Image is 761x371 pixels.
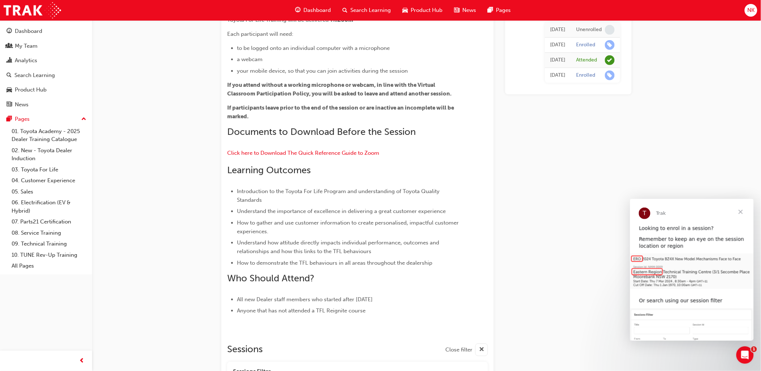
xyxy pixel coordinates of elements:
[227,17,337,23] span: Toyota For Life Training will be delivered via
[3,112,89,126] button: Pages
[454,6,459,15] span: news-icon
[237,45,390,51] span: to be logged onto an individual computer with a microphone
[237,307,366,314] span: Anyone that has not attended a TFL Reignite course
[237,260,432,266] span: How to demonstrate the TFL behaviours in all areas throughout the dealership
[736,346,754,364] iframe: Intercom live chat
[7,72,12,79] span: search-icon
[576,26,602,33] div: Unenrolled
[9,126,89,145] a: 01. Toyota Academy - 2025 Dealer Training Catalogue
[9,227,89,239] a: 08. Service Training
[3,23,89,112] button: DashboardMy TeamAnalyticsSearch LearningProduct HubNews
[9,250,89,261] a: 10. TUNE Rev-Up Training
[227,273,314,284] span: Who Should Attend?
[3,54,89,67] a: Analytics
[237,296,373,303] span: All new Dealer staff members who started after [DATE]
[9,164,89,175] a: 03. Toyota For Life
[605,55,615,65] span: learningRecordVerb_ATTEND-icon
[402,6,408,15] span: car-icon
[479,345,484,354] span: cross-icon
[9,145,89,164] a: 02. New - Toyota Dealer Induction
[605,25,615,35] span: learningRecordVerb_NONE-icon
[227,344,263,356] h2: Sessions
[3,39,89,53] a: My Team
[605,40,615,50] span: learningRecordVerb_ENROLL-icon
[411,6,442,14] span: Product Hub
[7,43,12,50] span: people-icon
[4,2,61,18] img: Trak
[397,3,448,18] a: car-iconProduct Hub
[342,6,347,15] span: search-icon
[605,71,615,80] span: learningRecordVerb_ENROLL-icon
[747,6,754,14] span: NK
[295,6,300,15] span: guage-icon
[9,197,89,216] a: 06. Electrification (EV & Hybrid)
[7,28,12,35] span: guage-icon
[7,116,12,123] span: pages-icon
[15,86,47,94] div: Product Hub
[303,6,331,14] span: Dashboard
[9,186,89,197] a: 05. Sales
[9,238,89,250] a: 09. Technical Training
[237,56,263,63] span: a webcam
[15,56,37,65] div: Analytics
[550,26,566,34] div: Tue Mar 11 2025 08:26:22 GMT+1100 (Australian Eastern Daylight Time)
[79,357,85,366] span: prev-icon
[337,3,397,18] a: search-iconSearch Learning
[227,126,416,137] span: Documents to Download Before the Session
[445,344,488,356] button: Close filter
[227,105,455,120] span: If participants leave prior to the end of the session or are inactive an incomplete will be marked.
[3,69,89,82] a: Search Learning
[15,101,29,109] div: News
[745,4,757,17] button: NK
[14,71,55,80] div: Search Learning
[7,87,12,93] span: car-icon
[3,25,89,38] a: Dashboard
[576,42,596,48] div: Enrolled
[350,6,391,14] span: Search Learning
[237,68,408,74] span: your mobile device, so that you can join activities during the session
[630,199,754,341] iframe: Intercom live chat message
[576,72,596,79] div: Enrolled
[482,3,516,18] a: pages-iconPages
[227,165,311,176] span: Learning Outcomes
[15,42,38,50] div: My Team
[237,219,460,235] span: How to gather and use customer information to create personalised, impactful customer experiences.
[9,260,89,272] a: All Pages
[488,6,493,15] span: pages-icon
[289,3,337,18] a: guage-iconDashboard
[237,188,441,203] span: Introduction to the Toyota For Life Program and understanding of Toyota Quality Standards
[227,150,379,156] a: Click here to Download The Quick Reference Guide to Zoom
[3,83,89,97] a: Product Hub
[15,27,42,35] div: Dashboard
[7,102,12,108] span: news-icon
[751,346,757,352] span: 1
[227,31,293,37] span: Each participant will need:
[7,57,12,64] span: chart-icon
[550,56,566,64] div: Wed Aug 10 2022 00:00:00 GMT+1000 (Australian Eastern Standard Time)
[550,71,566,80] div: Thu May 26 2022 00:00:00 GMT+1000 (Australian Eastern Standard Time)
[9,216,89,227] a: 07. Parts21 Certification
[448,3,482,18] a: news-iconNews
[576,57,597,64] div: Attended
[227,82,451,97] span: If you attend without a working microphone or webcam, in line with the Virtual Classroom Particip...
[462,6,476,14] span: News
[9,175,89,186] a: 04. Customer Experience
[337,17,353,23] span: Zoom
[81,115,86,124] span: up-icon
[15,115,30,123] div: Pages
[237,239,441,255] span: Understand how attitude directly impacts individual performance, outcomes and relationships and h...
[237,208,446,214] span: Understand the importance of excellence in delivering a great customer experience
[3,98,89,111] a: News
[445,346,472,354] span: Close filter
[550,41,566,49] div: Tue Mar 11 2025 08:24:53 GMT+1100 (Australian Eastern Daylight Time)
[496,6,511,14] span: Pages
